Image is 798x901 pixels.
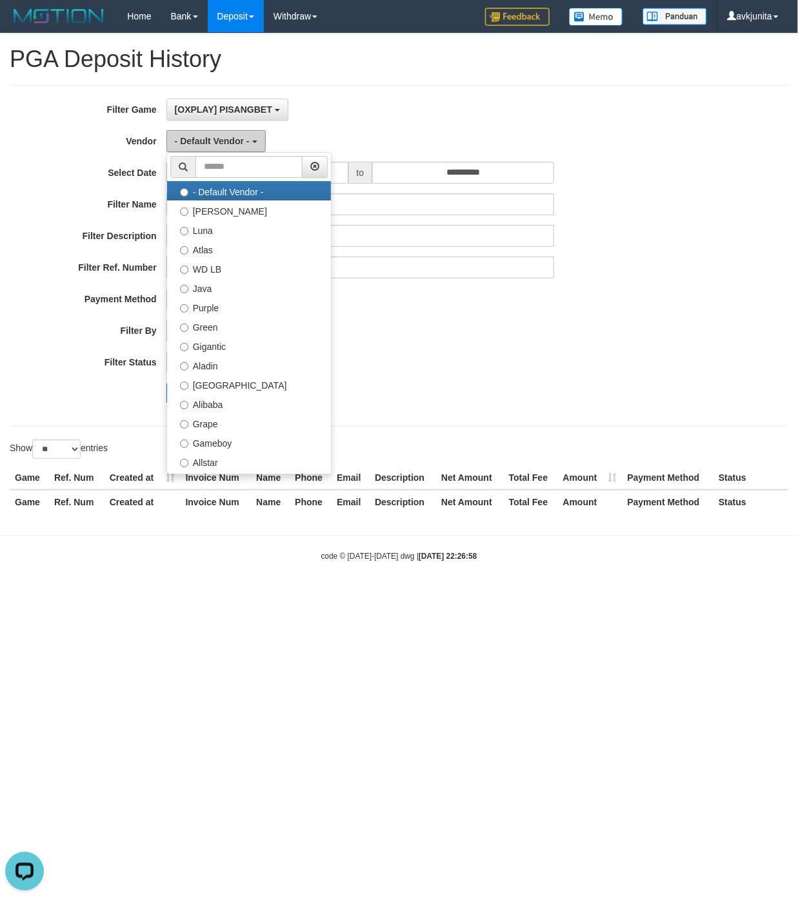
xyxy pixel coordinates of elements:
[167,297,331,316] label: Purple
[49,490,105,514] th: Ref. Num
[348,162,373,184] span: to
[10,46,788,72] h1: PGA Deposit History
[504,490,558,514] th: Total Fee
[10,6,108,26] img: MOTION_logo.png
[180,208,188,216] input: [PERSON_NAME]
[180,401,188,409] input: Alibaba
[167,239,331,258] label: Atlas
[180,266,188,274] input: WD LB
[436,466,504,490] th: Net Amount
[290,466,332,490] th: Phone
[370,466,436,490] th: Description
[175,104,272,115] span: [OXPLAY] PISANGBET
[181,466,252,490] th: Invoice Num
[569,8,623,26] img: Button%20Memo.svg
[181,490,252,514] th: Invoice Num
[370,490,436,514] th: Description
[167,316,331,336] label: Green
[180,382,188,390] input: [GEOGRAPHIC_DATA]
[290,490,332,514] th: Phone
[167,432,331,452] label: Gameboy
[167,413,331,432] label: Grape
[251,490,290,514] th: Name
[713,466,788,490] th: Status
[321,552,477,561] small: code © [DATE]-[DATE] dwg |
[175,136,250,146] span: - Default Vendor -
[167,394,331,413] label: Alibaba
[332,466,370,490] th: Email
[105,466,181,490] th: Created at
[10,490,49,514] th: Game
[5,5,44,44] button: Open LiveChat chat widget
[167,374,331,394] label: [GEOGRAPHIC_DATA]
[166,99,288,121] button: [OXPLAY] PISANGBET
[10,440,108,459] label: Show entries
[332,490,370,514] th: Email
[713,490,788,514] th: Status
[167,336,331,355] label: Gigantic
[180,227,188,235] input: Luna
[166,130,266,152] button: - Default Vendor -
[167,452,331,471] label: Allstar
[504,466,558,490] th: Total Fee
[167,471,331,490] label: Xtr
[180,459,188,467] input: Allstar
[180,440,188,448] input: Gameboy
[180,304,188,313] input: Purple
[485,8,550,26] img: Feedback.jpg
[180,420,188,429] input: Grape
[180,188,188,197] input: - Default Vendor -
[180,362,188,371] input: Aladin
[419,552,477,561] strong: [DATE] 22:26:58
[180,285,188,293] input: Java
[167,200,331,220] label: [PERSON_NAME]
[167,220,331,239] label: Luna
[32,440,81,459] select: Showentries
[167,278,331,297] label: Java
[105,490,181,514] th: Created at
[167,355,331,374] label: Aladin
[251,466,290,490] th: Name
[167,181,331,200] label: - Default Vendor -
[180,324,188,332] input: Green
[180,343,188,351] input: Gigantic
[10,466,49,490] th: Game
[436,490,504,514] th: Net Amount
[643,8,707,25] img: panduan.png
[623,490,714,514] th: Payment Method
[49,466,105,490] th: Ref. Num
[180,246,188,255] input: Atlas
[167,258,331,278] label: WD LB
[623,466,714,490] th: Payment Method
[558,466,623,490] th: Amount
[558,490,623,514] th: Amount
